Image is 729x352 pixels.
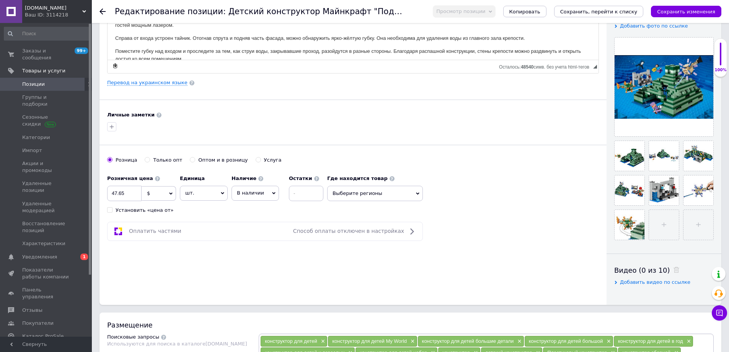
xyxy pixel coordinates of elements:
span: Отзывы [22,307,42,314]
span: Восстановление позиций [22,220,71,234]
span: Способ оплаты отключен в настройках [293,228,404,234]
span: конструктор для детей большие детали [422,338,514,344]
span: × [319,338,325,345]
p: С помощью прозрачной подставки дежурящий Страж может реалистично двигаться и «плавать» вокруг кре... [8,49,483,65]
i: Сохранить изменения [657,9,715,15]
span: Заказы и сообщения [22,47,71,61]
span: Используются для поиска в каталоге [DOMAIN_NAME] [107,341,247,347]
input: 0 [107,186,142,201]
div: Только опт [153,157,182,164]
span: Уведомления [22,254,57,260]
b: Остатки [289,175,312,181]
div: Размещение [107,320,714,330]
span: шт. [180,186,228,200]
div: Вернуться назад [99,8,106,15]
p: Справа от входа устроен тайник. Отогнав спрута и подняв часть фасада, можно обнаружить ярко-жёлту... [8,70,483,79]
a: Сделать резервную копию сейчас [111,62,119,70]
b: Розничная цена [107,175,153,181]
span: 1 [80,254,88,260]
span: $ [147,190,150,196]
span: Каталог ProSale [22,333,64,340]
b: Единица [180,175,205,181]
b: Где находится товар [327,175,388,181]
span: Копировать [509,9,540,15]
span: Импорт [22,147,42,154]
span: Покупатели [22,320,54,327]
span: Сезонные скидки [22,114,71,128]
div: Поисковые запросы [107,334,159,341]
a: Перевод на украинском языке [107,80,188,86]
span: Просмотр позиции [436,8,485,14]
span: конструктор для детей в год [618,338,683,344]
span: Добавить фото по ссылке [620,23,688,29]
span: Показатели работы компании [22,267,71,280]
div: 100% Качество заполнения [714,38,727,77]
span: конструктор для детей большой [529,338,603,344]
span: Выберите регионы [327,186,423,201]
button: Копировать [503,6,546,17]
span: Товары и услуги [22,67,65,74]
span: × [605,338,611,345]
span: конструктор для детей [265,338,317,344]
span: maliw.com.ua [25,5,82,11]
button: Сохранить, перейти к списку [554,6,644,17]
span: Удаленные позиции [22,180,71,194]
h1: Редактирование позиции: Детский конструктор Майнкрафт "Подводная крепость" 1122 детали / 1099 [115,7,554,16]
span: Характеристики [22,240,65,247]
div: Установить «цена от» [116,207,173,214]
span: 48540 [521,64,533,70]
span: Видео (0 из 10) [614,266,670,274]
b: Наличие [232,175,256,181]
span: × [515,338,522,345]
span: Акции и промокоды [22,160,71,174]
span: В наличии [237,190,264,196]
p: Поместите губку над входом и проследите за тем, как струи воды, закрывавшие проход, разойдутся в ... [8,83,483,100]
span: Удаленные модерацией [22,200,71,214]
span: Позиции [22,81,45,88]
p: Её корпус напоминает многоуровневую пирамиду. Центральный вход сделан в виде арочного проёма с ма... [8,36,483,44]
span: Добавить видео по ссылке [620,279,690,285]
div: Оптом и в розницу [198,157,248,164]
input: Поиск [4,27,90,41]
button: Чат с покупателем [712,305,727,321]
div: Ваш ID: 3114218 [25,11,92,18]
span: Перетащите для изменения размера [593,65,597,69]
span: Панель управления [22,287,71,300]
div: 100% [714,67,727,73]
body: Визуальный текстовый редактор, FCF5F488-9CC4-4C5C-9346-6E6D6FAEBCCE [8,8,483,212]
span: 99+ [75,47,88,54]
button: Сохранить изменения [651,6,721,17]
span: Оплатить частями [129,228,181,234]
b: Личные заметки [107,112,155,118]
div: Подсчет символов [499,62,593,70]
div: Розница [116,157,137,164]
span: Группы и подборки [22,94,71,108]
span: конструктор для детей My World [332,338,407,344]
p: ОПИСАНИЕ КОНСТРУКТОРА: Из деталей набора Подводная крепость можно собрать масштабную модель подво... [8,8,483,31]
div: Услуга [264,157,282,164]
i: Сохранить, перейти к списку [560,9,638,15]
input: - [289,186,323,201]
span: × [409,338,415,345]
span: Категории [22,134,50,141]
span: × [685,338,691,345]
